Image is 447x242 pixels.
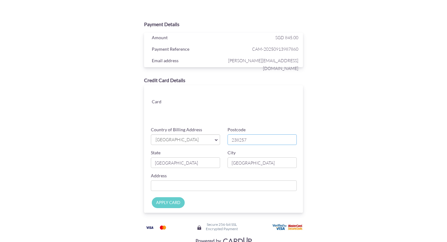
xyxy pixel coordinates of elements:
iframe: Secure card number input frame [191,91,297,103]
label: State [151,150,160,156]
div: Email address [147,57,225,66]
label: Address [151,173,167,179]
div: Payment Reference [147,45,225,54]
a: [GEOGRAPHIC_DATA] [151,134,220,145]
span: SGD 845.00 [275,35,298,40]
div: Amount [147,34,225,43]
img: Secure lock [197,225,202,230]
div: Payment Details [144,21,303,28]
label: Country of Billing Address [151,127,202,133]
img: User card [273,224,304,231]
label: City [228,150,236,156]
span: [GEOGRAPHIC_DATA] [155,137,210,143]
span: CAM-20250913987860 [225,45,298,53]
img: Visa [143,224,156,231]
span: [PERSON_NAME][EMAIL_ADDRESS][DOMAIN_NAME] [225,57,298,72]
iframe: Secure card expiration date input frame [191,105,244,116]
img: Mastercard [157,224,169,231]
div: Credit Card Details [144,77,303,84]
label: Postcode [228,127,246,133]
input: APPLY CARD [152,197,185,208]
div: Card [147,98,186,107]
iframe: Secure card security code input frame [244,105,297,116]
h6: Secure 256-bit SSL Encrypted Payment [206,222,238,230]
